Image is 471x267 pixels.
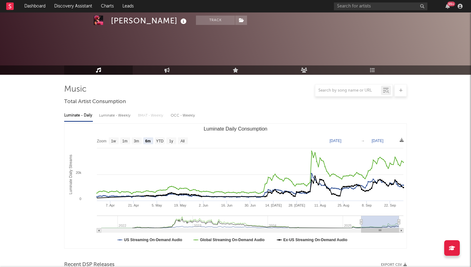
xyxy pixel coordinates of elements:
[200,238,265,242] text: Global Streaming On-Demand Audio
[97,139,107,143] text: Zoom
[111,16,188,26] div: [PERSON_NAME]
[447,2,455,6] div: 99 +
[330,139,341,143] text: [DATE]
[134,139,139,143] text: 3m
[122,139,128,143] text: 1m
[156,139,164,143] text: YTD
[196,16,235,25] button: Track
[265,203,282,207] text: 14. [DATE]
[315,88,381,93] input: Search by song name or URL
[334,2,427,10] input: Search for artists
[128,203,139,207] text: 21. Apr
[314,203,326,207] text: 11. Aug
[76,171,81,174] text: 20k
[171,110,196,121] div: OCC - Weekly
[69,155,73,194] text: Luminate Daily Streams
[64,98,126,106] span: Total Artist Consumption
[106,203,115,207] text: 7. Apr
[124,238,182,242] text: US Streaming On-Demand Audio
[362,203,372,207] text: 8. Sep
[79,197,81,201] text: 0
[221,203,232,207] text: 16. Jun
[169,139,173,143] text: 1y
[145,139,150,143] text: 6m
[199,203,208,207] text: 2. Jun
[204,126,268,131] text: Luminate Daily Consumption
[99,110,132,121] div: Luminate - Weekly
[111,139,116,143] text: 1w
[64,124,407,248] svg: Luminate Daily Consumption
[381,263,407,267] button: Export CSV
[152,203,162,207] text: 5. May
[245,203,256,207] text: 30. Jun
[445,4,450,9] button: 99+
[384,203,396,207] text: 22. Sep
[288,203,305,207] text: 28. [DATE]
[283,238,348,242] text: Ex-US Streaming On-Demand Audio
[372,139,383,143] text: [DATE]
[338,203,349,207] text: 25. Aug
[361,139,365,143] text: →
[174,203,187,207] text: 19. May
[64,110,93,121] div: Luminate - Daily
[180,139,184,143] text: All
